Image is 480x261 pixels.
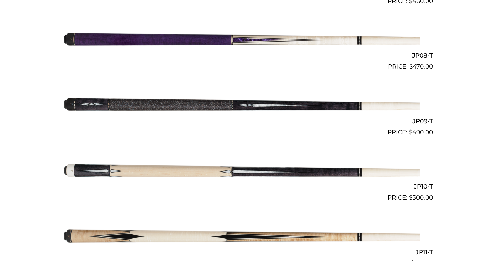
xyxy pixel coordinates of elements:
[47,245,433,259] h2: JP11-T
[409,129,433,136] bdi: 490.00
[47,114,433,127] h2: JP09-T
[409,63,433,70] bdi: 470.00
[409,194,433,201] bdi: 500.00
[47,140,433,202] a: JP10-T $500.00
[60,9,420,69] img: JP08-T
[409,129,412,136] span: $
[409,194,412,201] span: $
[60,74,420,134] img: JP09-T
[47,74,433,137] a: JP09-T $490.00
[47,49,433,62] h2: JP08-T
[47,9,433,71] a: JP08-T $470.00
[47,180,433,193] h2: JP10-T
[409,63,413,70] span: $
[60,140,420,200] img: JP10-T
